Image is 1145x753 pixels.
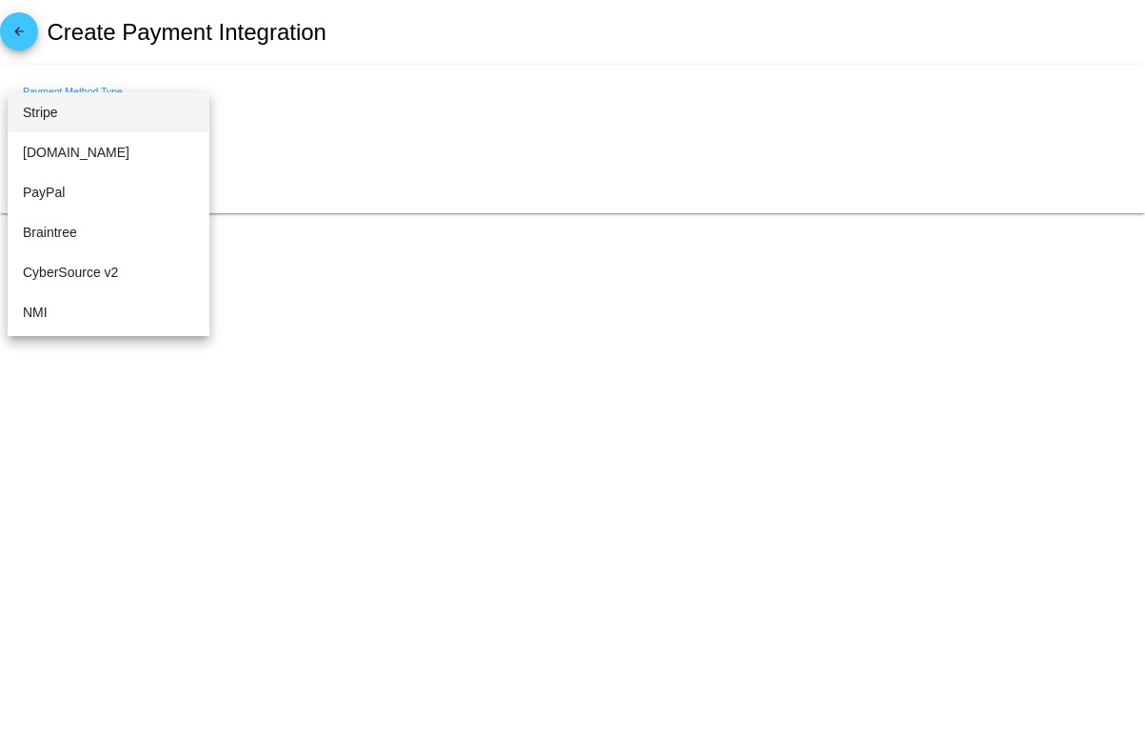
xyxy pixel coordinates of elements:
span: Stripe [23,92,194,132]
span: CyberSource v2 [23,252,194,292]
span: PayPal [23,172,194,212]
span: [DOMAIN_NAME] [23,132,194,172]
span: NMI [23,292,194,332]
span: Paya v1 [23,332,194,372]
span: Braintree [23,212,194,252]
